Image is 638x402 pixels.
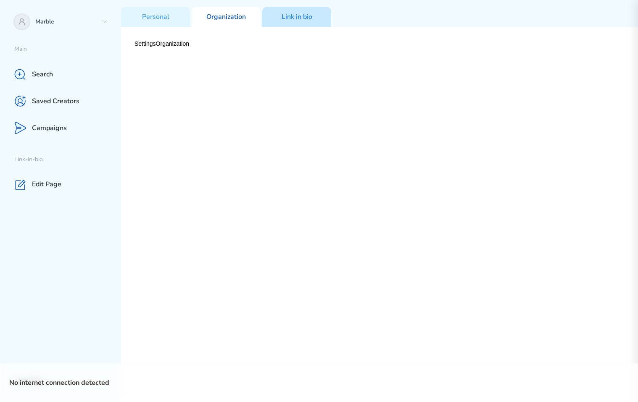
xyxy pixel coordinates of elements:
[35,18,98,26] p: Marble
[142,13,169,21] p: Personal
[32,180,61,189] p: Edit Page
[32,97,79,106] p: Saved Creators
[206,13,246,21] p: Organization
[14,156,121,164] p: Link-in-bio
[32,124,67,133] p: Campaigns
[14,45,121,53] p: Main
[9,378,629,388] h3: No internet connection detected
[121,27,638,402] div: SettingsOrganization
[32,70,53,79] p: Search
[282,13,312,21] p: Link in bio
